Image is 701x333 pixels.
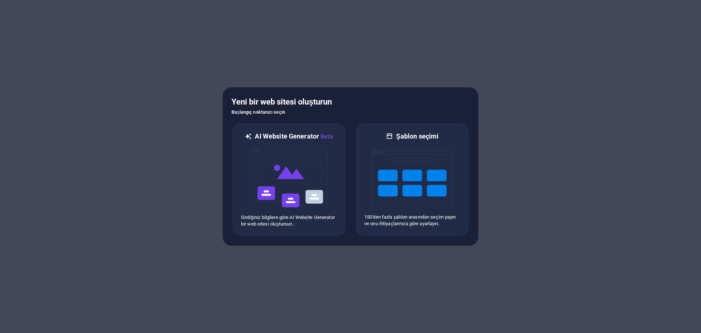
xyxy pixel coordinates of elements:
p: Girdiğiniz bilgilere göre AI Website Generator bir web sitesi oluştursun. [241,214,337,227]
div: AI Website GeneratorBetaaiGirdiğiniz bilgilere göre AI Website Generator bir web sitesi oluştursun. [231,122,346,237]
h5: Yeni bir web sitesi oluşturun [231,96,470,108]
span: Beta [319,133,333,140]
h6: AI Website Generator [255,132,333,141]
div: Şablon seçimi150'den fazla şablon arasından seçim yapın ve onu ihtiyaçlarınıza göre ayarlayın. [355,122,470,237]
h6: Şablon seçimi [396,132,439,141]
img: ai [249,141,329,214]
p: 150'den fazla şablon arasından seçim yapın ve onu ihtiyaçlarınıza göre ayarlayın. [364,214,460,227]
h6: Başlangıç noktanızı seçin [231,108,470,117]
